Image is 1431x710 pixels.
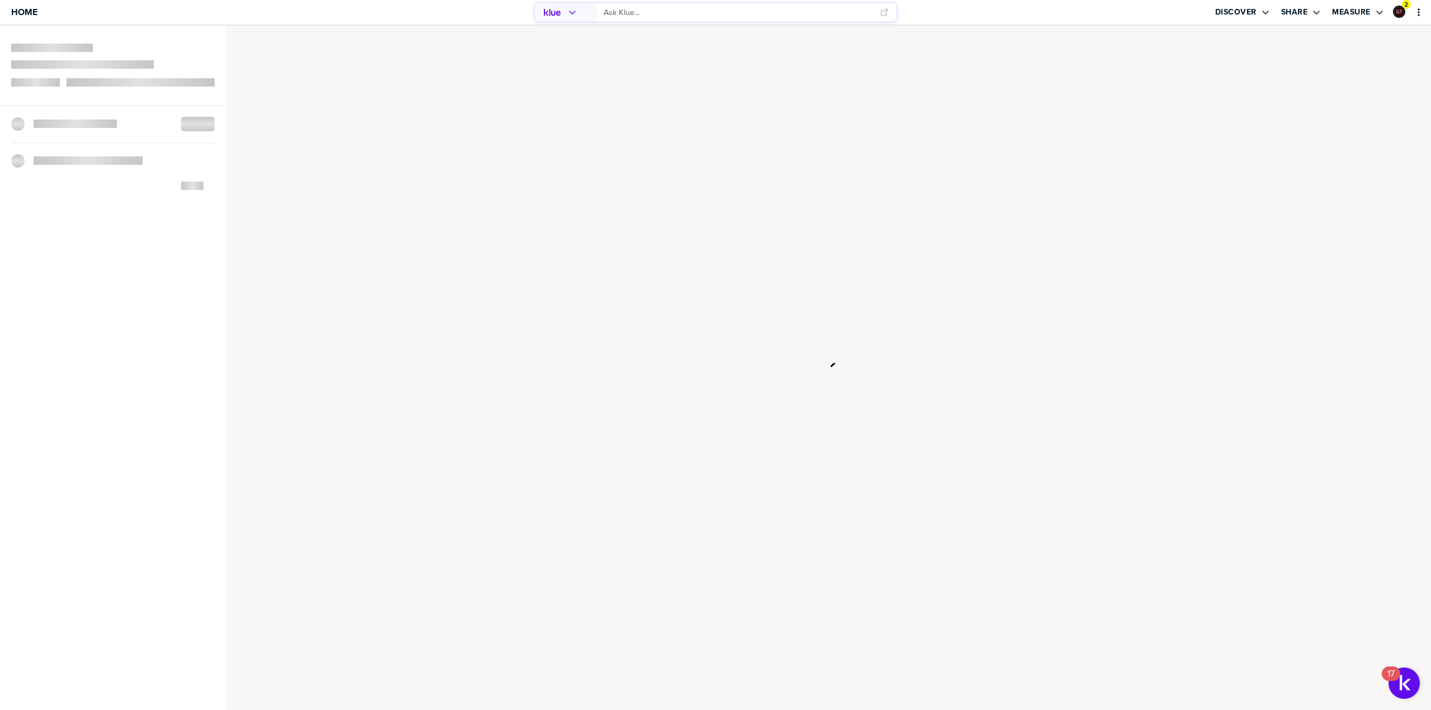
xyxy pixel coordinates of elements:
input: Ask Klue... [604,3,873,22]
img: ee1355cada6433fc92aa15fbfe4afd43-sml.png [1394,7,1404,17]
div: Graham Tutti [1393,6,1405,18]
span: 2 [1404,1,1408,9]
span: Home [11,7,37,17]
label: Discover [1215,7,1257,17]
label: Share [1281,7,1308,17]
a: Edit Profile [1392,4,1406,19]
label: Measure [1332,7,1371,17]
div: 17 [1387,674,1395,688]
button: Open Resource Center, 17 new notifications [1389,668,1420,699]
